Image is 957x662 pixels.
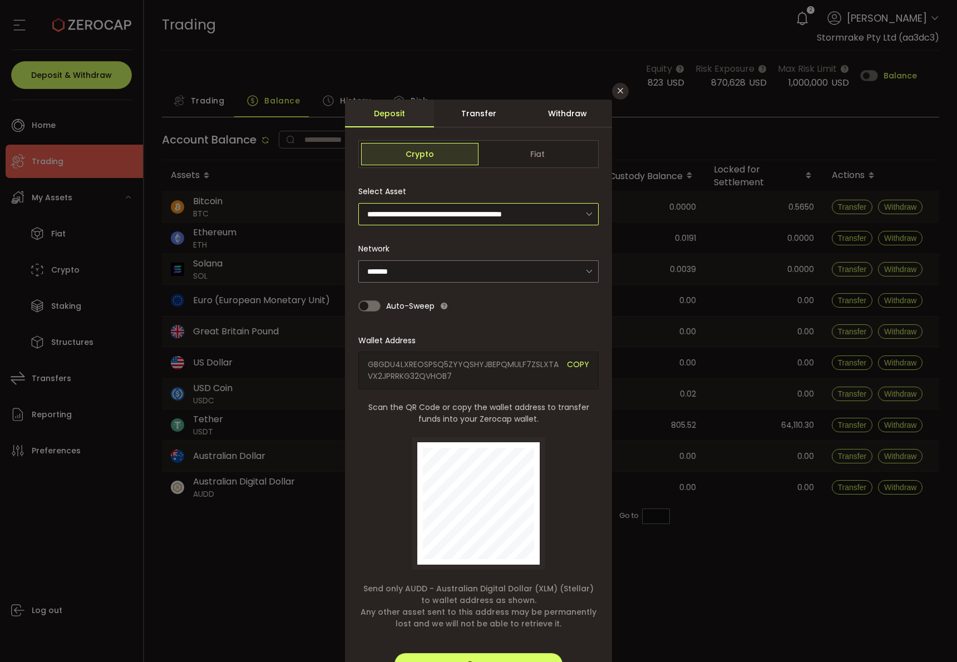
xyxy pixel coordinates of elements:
[386,295,435,317] span: Auto-Sweep
[567,359,589,382] span: COPY
[358,583,599,606] span: Send only AUDD - Australian Digital Dollar (XLM) (Stellar) to wallet address as shown.
[612,83,629,100] button: Close
[358,606,599,630] span: Any other asset sent to this address may be permanently lost and we will not be able to retrieve it.
[523,100,612,127] div: Withdraw
[368,359,559,382] span: GBGDU4LXREOSPSQ5ZYYQSHYJBEPQMULF7ZSLXTAVX2JPRRKG32QVHOB7
[358,243,396,254] label: Network
[358,402,599,425] span: Scan the QR Code or copy the wallet address to transfer funds into your Zerocap wallet.
[478,143,596,165] span: Fiat
[901,609,957,662] iframe: Chat Widget
[345,100,434,127] div: Deposit
[434,100,523,127] div: Transfer
[358,186,413,197] label: Select Asset
[361,143,478,165] span: Crypto
[358,335,422,346] label: Wallet Address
